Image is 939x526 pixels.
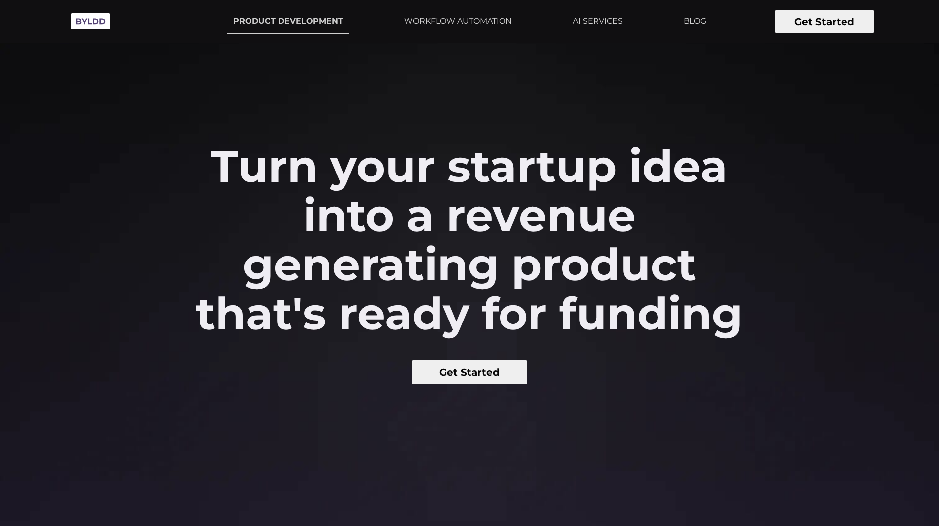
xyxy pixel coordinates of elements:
[567,9,628,33] a: AI SERVICES
[188,142,751,338] h2: Turn your startup idea into a revenue generating product that's ready for funding
[398,9,518,33] a: WORKFLOW AUTOMATION
[227,9,349,34] a: PRODUCT DEVELOPMENT
[678,9,712,33] a: BLOG
[775,10,874,33] button: Get Started
[412,360,528,384] button: Get Started
[66,8,115,35] img: Byldd - Product Development Company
